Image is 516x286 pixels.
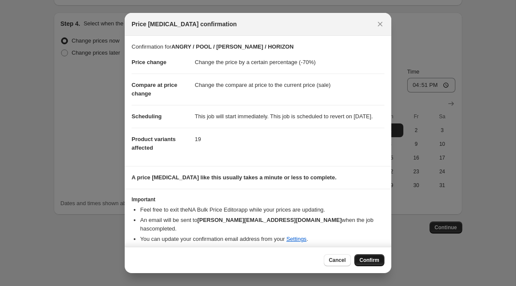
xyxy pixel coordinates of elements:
span: Product variants affected [132,136,176,151]
li: An email will be sent to when the job has completed . [140,216,384,233]
span: Compare at price change [132,82,177,97]
button: Confirm [354,254,384,266]
b: ANGRY / POOL / [PERSON_NAME] / HORIZON [171,43,293,50]
dd: This job will start immediately. This job is scheduled to revert on [DATE]. [195,105,384,128]
span: Scheduling [132,113,162,120]
li: You can update your confirmation email address from your . [140,235,384,243]
p: Confirmation for [132,43,384,51]
span: Price change [132,59,166,65]
a: Settings [286,236,307,242]
dd: Change the compare at price to the current price (sale) [195,74,384,96]
button: Cancel [324,254,351,266]
li: Feel free to exit the NA Bulk Price Editor app while your prices are updating. [140,206,384,214]
b: A price [MEDICAL_DATA] like this usually takes a minute or less to complete. [132,174,337,181]
button: Close [374,18,386,30]
span: Confirm [359,257,379,264]
dd: Change the price by a certain percentage (-70%) [195,51,384,74]
span: Cancel [329,257,346,264]
span: Price [MEDICAL_DATA] confirmation [132,20,237,28]
b: [PERSON_NAME][EMAIL_ADDRESS][DOMAIN_NAME] [197,217,342,223]
h3: Important [132,196,384,203]
dd: 19 [195,128,384,151]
